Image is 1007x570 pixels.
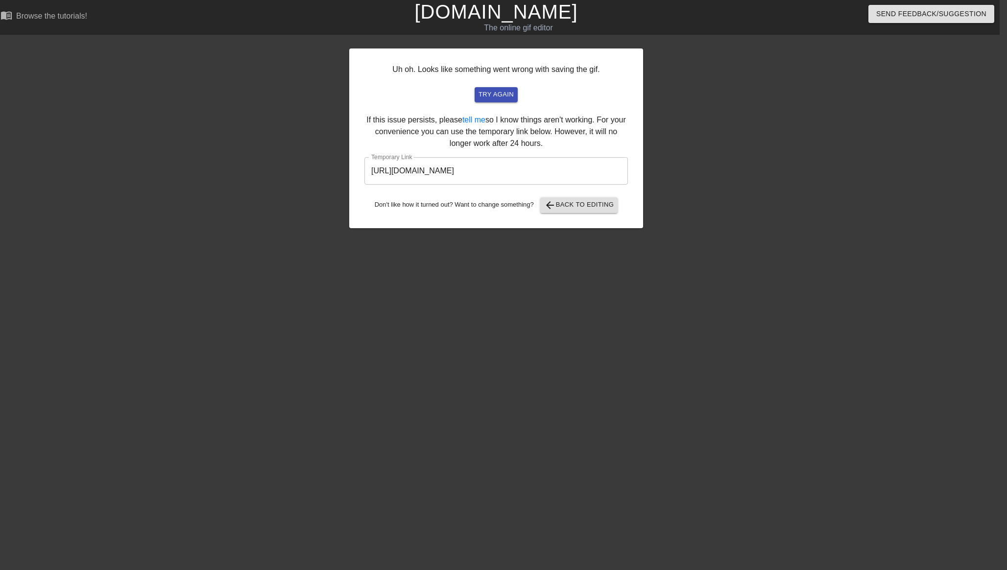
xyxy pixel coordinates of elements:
a: tell me [462,116,485,124]
span: arrow_back [544,199,556,211]
span: Send Feedback/Suggestion [876,8,986,20]
div: The online gif editor [333,22,703,34]
div: Uh oh. Looks like something went wrong with saving the gif. If this issue persists, please so I k... [349,48,643,228]
div: Don't like how it turned out? Want to change something? [364,197,628,213]
button: try again [475,87,518,102]
a: [DOMAIN_NAME] [414,1,577,23]
span: menu_book [0,9,12,21]
span: try again [479,89,514,100]
button: Send Feedback/Suggestion [868,5,994,23]
input: bare [364,157,628,185]
a: Browse the tutorials! [0,9,87,24]
div: Browse the tutorials! [16,12,87,20]
span: Back to Editing [544,199,614,211]
button: Back to Editing [540,197,618,213]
